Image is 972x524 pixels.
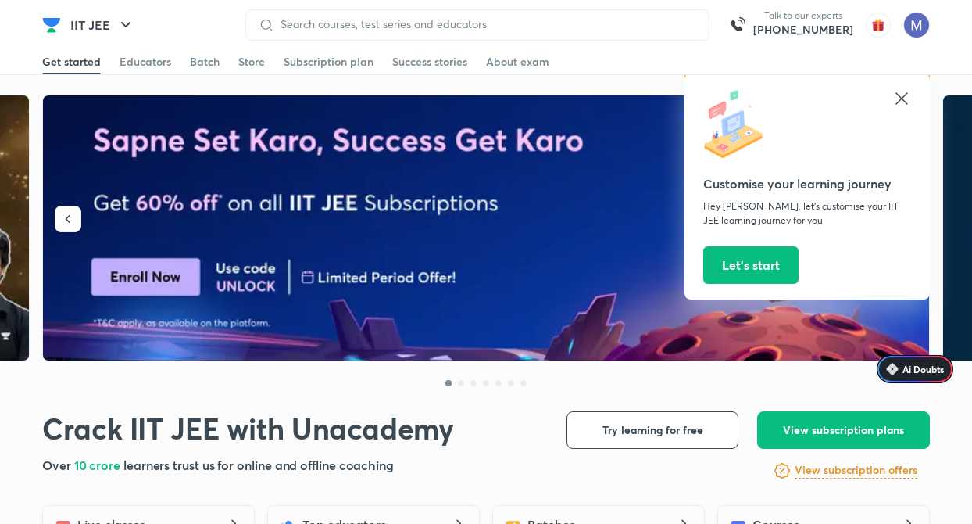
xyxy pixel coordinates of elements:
[903,12,930,38] img: Mangilal Choudhary
[866,13,891,38] img: avatar
[703,199,911,228] p: Hey [PERSON_NAME], let’s customise your IIT JEE learning journey for you
[753,9,853,22] p: Talk to our experts
[61,9,145,41] button: IIT JEE
[238,49,265,74] a: Store
[42,411,454,447] h1: Crack IIT JEE with Unacademy
[190,49,220,74] a: Batch
[238,54,265,70] div: Store
[274,18,696,31] input: Search courses, test series and educators
[392,54,467,70] div: Success stories
[566,411,738,449] button: Try learning for free
[42,54,101,70] div: Get started
[703,174,911,193] h5: Customise your learning journey
[392,49,467,74] a: Success stories
[284,49,373,74] a: Subscription plan
[902,363,944,375] span: Ai Doubts
[783,422,904,438] span: View subscription plans
[757,411,930,449] button: View subscription plans
[120,54,171,70] div: Educators
[74,457,123,473] span: 10 crore
[877,355,953,383] a: Ai Doubts
[42,457,74,473] span: Over
[486,49,549,74] a: About exam
[284,54,373,70] div: Subscription plan
[486,54,549,70] div: About exam
[120,49,171,74] a: Educators
[190,54,220,70] div: Batch
[886,363,899,375] img: Icon
[42,49,101,74] a: Get started
[123,457,394,473] span: learners trust us for online and offline coaching
[703,89,774,160] img: icon
[602,422,703,438] span: Try learning for free
[722,9,753,41] img: call-us
[753,22,853,38] a: [PHONE_NUMBER]
[795,461,917,480] a: View subscription offers
[42,16,61,34] img: Company Logo
[795,462,917,479] h6: View subscription offers
[703,246,799,284] button: Let’s start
